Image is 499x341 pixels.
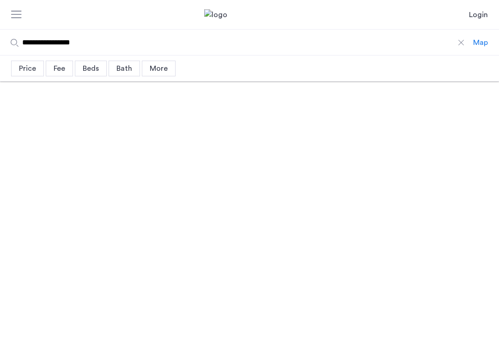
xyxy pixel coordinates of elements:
[473,37,488,48] div: Map
[54,65,65,72] span: Fee
[142,61,176,76] div: More
[11,61,44,76] div: Price
[75,61,107,76] div: Beds
[204,9,295,20] img: logo
[469,9,488,20] a: Login
[109,61,140,76] div: Bath
[204,9,295,20] a: Cazamio Logo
